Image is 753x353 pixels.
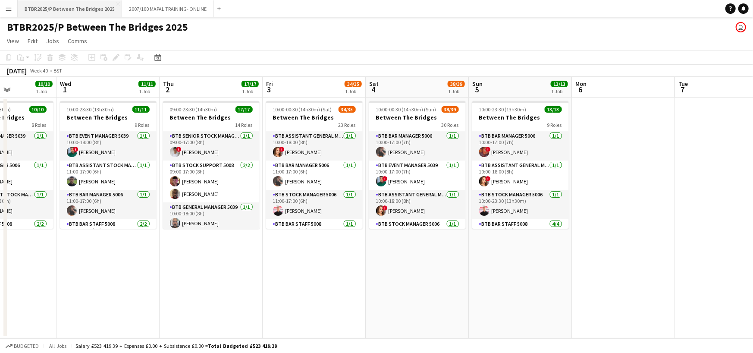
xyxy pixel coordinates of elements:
span: 10:00-00:30 (14h30m) (Sat) [273,106,332,113]
span: Wed [60,80,71,88]
span: Mon [575,80,587,88]
h3: Between The Bridges [369,113,466,121]
app-card-role: BTB Bar Manager 50061/111:00-17:00 (6h)[PERSON_NAME] [266,161,363,190]
span: 14 Roles [235,122,253,128]
div: 1 Job [242,88,258,95]
span: 13/13 [551,81,568,87]
app-card-role: BTB Bar Staff 50082/211:30-17:30 (6h) [60,219,157,264]
span: Sun [472,80,483,88]
span: 4 [368,85,379,95]
span: 17/17 [242,81,259,87]
div: [DATE] [7,66,27,75]
span: 7 [677,85,688,95]
app-user-avatar: Amy Cane [736,22,746,32]
app-card-role: BTB Bar Manager 50061/110:00-17:00 (7h)![PERSON_NAME] [472,131,569,161]
button: BTBR2025/P Between The Bridges 2025 [18,0,122,17]
app-card-role: BTB Bar Manager 50061/111:00-17:00 (6h)[PERSON_NAME] [60,190,157,219]
div: 1 Job [448,88,464,95]
app-card-role: BTB Assistant Stock Manager 50061/111:00-17:00 (6h)[PERSON_NAME] [60,161,157,190]
span: Comms [68,37,87,45]
a: View [3,35,22,47]
app-card-role: BTB Stock Manager 50061/110:00-23:30 (13h30m)[PERSON_NAME] [472,190,569,219]
div: 1 Job [36,88,52,95]
app-card-role: BTB Stock Manager 50061/110:00-18:00 (8h) [369,219,466,249]
button: 2007/100 MAPAL TRAINING- ONLINE [122,0,214,17]
div: Salary £523 419.39 + Expenses £0.00 + Subsistence £0.00 = [75,343,277,349]
span: Edit [28,37,38,45]
span: Week 40 [28,67,50,74]
div: BST [53,67,62,74]
app-card-role: BTB Bar Manager 50061/110:00-17:00 (7h)[PERSON_NAME] [369,131,466,161]
app-card-role: BTB Assistant General Manager 50061/110:00-18:00 (8h)![PERSON_NAME] [472,161,569,190]
h3: Between The Bridges [266,113,363,121]
span: ! [486,176,491,181]
span: 10/10 [29,106,47,113]
span: 10:00-00:30 (14h30m) (Sun) [376,106,436,113]
span: All jobs [47,343,68,349]
span: 38/39 [442,106,459,113]
button: Budgeted [4,341,40,351]
app-job-card: 10:00-23:30 (13h30m)13/13Between The Bridges9 RolesBTB Bar Manager 50061/110:00-17:00 (7h)![PERSO... [472,101,569,229]
app-card-role: BTB Bar Staff 50084/410:30-17:30 (7h) [472,219,569,286]
span: Jobs [46,37,59,45]
span: ! [73,147,78,152]
span: View [7,37,19,45]
app-card-role: BTB Event Manager 50391/110:00-17:00 (7h)![PERSON_NAME] [369,161,466,190]
span: Sat [369,80,379,88]
span: 11/11 [138,81,156,87]
app-card-role: BTB Senior Stock Manager 50061/109:00-17:00 (8h)![PERSON_NAME] [163,131,260,161]
h3: Between The Bridges [163,113,260,121]
span: 23 Roles [339,122,356,128]
div: 1 Job [139,88,155,95]
app-card-role: BTB Event Manager 50391/110:00-18:00 (8h)![PERSON_NAME] [60,131,157,161]
span: ! [383,176,388,181]
h3: Between The Bridges [60,113,157,121]
span: 10/10 [35,81,53,87]
span: 8 Roles [32,122,47,128]
span: ! [176,147,182,152]
app-card-role: BTB Bar Staff 50081/111:30-16:30 (5h) [266,219,363,249]
span: 30 Roles [442,122,459,128]
span: 1 [59,85,71,95]
span: Fri [266,80,273,88]
span: Budgeted [14,343,39,349]
div: 1 Job [345,88,361,95]
app-job-card: 10:00-00:30 (14h30m) (Sun)38/39Between The Bridges30 RolesBTB Bar Manager 50061/110:00-17:00 (7h)... [369,101,466,229]
a: Edit [24,35,41,47]
app-card-role: BTB Assistant General Manager 50061/110:00-18:00 (8h)![PERSON_NAME] [369,190,466,219]
h3: Between The Bridges [472,113,569,121]
span: 3 [265,85,273,95]
app-card-role: BTB Stock Manager 50061/111:00-17:00 (6h)[PERSON_NAME] [266,190,363,219]
span: 11/11 [132,106,150,113]
span: Tue [678,80,688,88]
span: 09:00-23:30 (14h30m) [170,106,217,113]
span: 17/17 [235,106,253,113]
span: ! [383,205,388,211]
div: 1 Job [551,88,568,95]
span: Thu [163,80,174,88]
a: Jobs [43,35,63,47]
span: 34/35 [339,106,356,113]
span: Total Budgeted £523 419.39 [208,343,277,349]
span: ! [486,147,491,152]
span: 9 Roles [547,122,562,128]
app-job-card: 09:00-23:30 (14h30m)17/17Between The Bridges14 RolesBTB Senior Stock Manager 50061/109:00-17:00 (... [163,101,260,229]
app-job-card: 10:00-00:30 (14h30m) (Sat)34/35Between The Bridges23 RolesBTB Assistant General Manager 50061/110... [266,101,363,229]
a: Comms [64,35,91,47]
span: 34/35 [345,81,362,87]
span: 9 Roles [135,122,150,128]
span: 10:00-23:30 (13h30m) [67,106,114,113]
div: 10:00-23:30 (13h30m)11/11Between The Bridges9 RolesBTB Event Manager 50391/110:00-18:00 (8h)![PER... [60,101,157,229]
app-card-role: BTB Stock support 50082/209:00-17:00 (8h)[PERSON_NAME][PERSON_NAME] [163,161,260,202]
app-card-role: BTB Assistant General Manager 50061/110:00-18:00 (8h)![PERSON_NAME] [266,131,363,161]
span: 13/13 [545,106,562,113]
span: 6 [574,85,587,95]
app-card-role: BTB General Manager 50391/110:00-18:00 (8h)[PERSON_NAME] [163,202,260,232]
span: ! [279,147,285,152]
h1: BTBR2025/P Between The Bridges 2025 [7,21,188,34]
span: 5 [471,85,483,95]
